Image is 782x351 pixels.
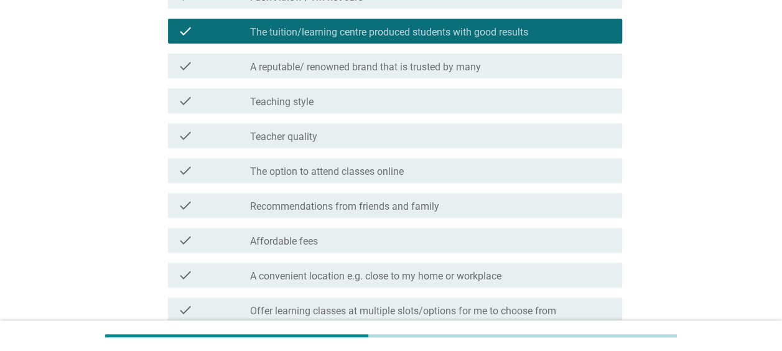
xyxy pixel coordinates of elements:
i: check [178,302,193,317]
label: Offer learning classes at multiple slots/options for me to choose from [250,305,556,317]
i: check [178,128,193,143]
i: check [178,93,193,108]
label: Affordable fees [250,235,318,248]
label: A convenient location e.g. close to my home or workplace [250,270,501,283]
i: check [178,198,193,213]
i: check [178,58,193,73]
i: check [178,233,193,248]
label: Teacher quality [250,131,317,143]
label: Teaching style [250,96,314,108]
label: The tuition/learning centre produced students with good results [250,26,528,39]
label: A reputable/ renowned brand that is trusted by many [250,61,481,73]
i: check [178,268,193,283]
label: The option to attend classes online [250,166,404,178]
label: Recommendations from friends and family [250,200,439,213]
i: check [178,24,193,39]
i: check [178,163,193,178]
